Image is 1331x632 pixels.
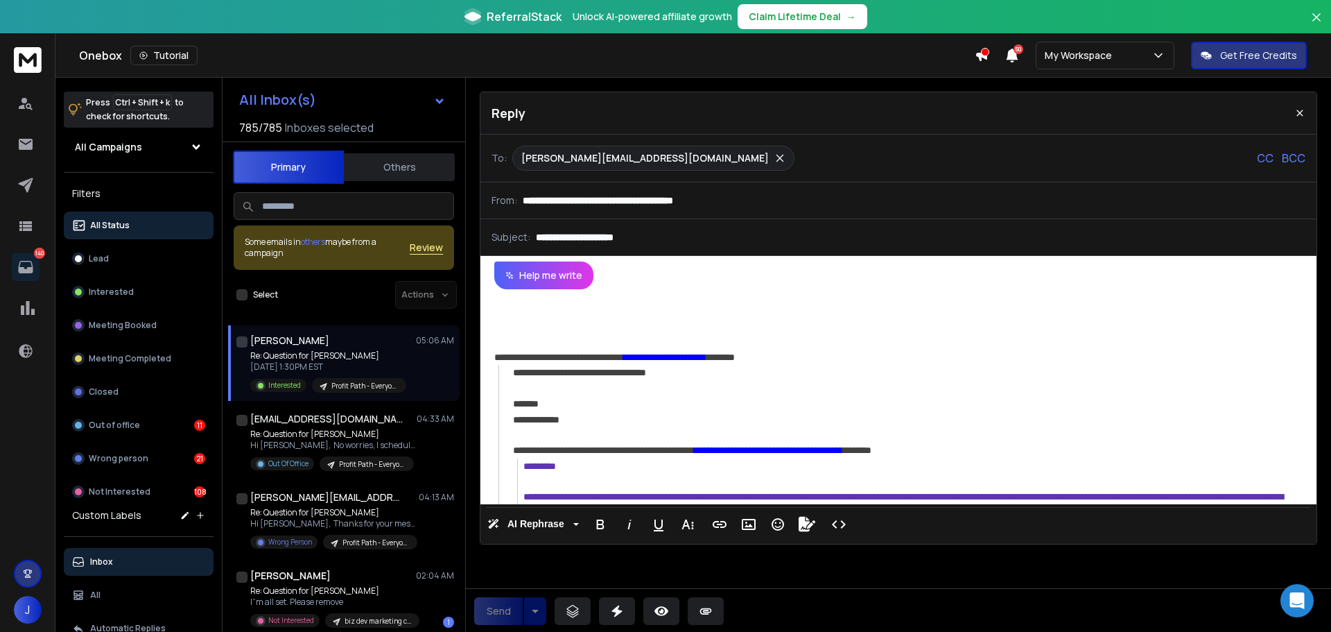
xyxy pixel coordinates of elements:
[34,248,45,259] p: 140
[250,569,331,583] h1: [PERSON_NAME]
[89,453,148,464] p: Wrong person
[1280,584,1314,617] div: Open Intercom Messenger
[494,262,593,289] button: Help me write
[1191,42,1307,69] button: Get Free Credits
[89,287,134,298] p: Interested
[345,616,411,626] p: biz dev marketing cro cco head of sales ceo 11-10k emp | Profit Path - Everyone - ICP Campaign
[268,537,312,547] p: Wrong Person
[14,596,42,624] button: J
[846,10,856,24] span: →
[239,93,316,107] h1: All Inbox(s)
[491,194,517,207] p: From:
[64,478,214,506] button: Not Interested108
[301,236,325,248] span: others
[89,386,119,398] p: Closed
[64,345,214,373] button: Meeting Completed
[64,411,214,439] button: Out of office11
[491,103,525,123] p: Reply
[736,511,762,538] button: Insert Image (Ctrl+P)
[75,140,142,154] h1: All Campaigns
[285,119,374,136] h3: Inboxes selected
[1257,150,1273,166] p: CC
[64,548,214,576] button: Inbox
[675,511,701,538] button: More Text
[826,511,852,538] button: Code View
[1045,49,1117,62] p: My Workspace
[86,96,184,123] p: Press to check for shortcuts.
[194,420,205,431] div: 11
[331,381,398,391] p: Profit Path - Everyone - ICP Campaign
[416,335,454,346] p: 05:06 AM
[250,597,417,608] p: I”m all set. Please remove
[342,538,409,548] p: Profit Path - Everyone - ICP Campaign
[64,311,214,339] button: Meeting Booked
[505,518,567,530] span: AI Rephrase
[268,459,308,469] p: Out Of Office
[344,152,455,182] button: Others
[89,320,157,331] p: Meeting Booked
[738,4,867,29] button: Claim Lifetime Deal→
[228,86,457,114] button: All Inbox(s)
[521,151,769,165] p: [PERSON_NAME][EMAIL_ADDRESS][DOMAIN_NAME]
[1307,8,1325,42] button: Close banner
[268,615,314,626] p: Not Interested
[79,46,975,65] div: Onebox
[250,586,417,597] p: Re: Question for [PERSON_NAME]
[245,237,410,259] div: Some emails in maybe from a campaign
[706,511,733,538] button: Insert Link (Ctrl+K)
[645,511,672,538] button: Underline (Ctrl+U)
[89,353,171,364] p: Meeting Completed
[250,507,417,518] p: Re: Question for [PERSON_NAME]
[250,361,406,373] p: [DATE] 1:30PM EST
[616,511,643,538] button: Italic (Ctrl+I)
[72,509,141,522] h3: Custom Labels
[410,241,443,255] button: Review
[130,46,198,65] button: Tutorial
[64,245,214,273] button: Lead
[12,253,40,281] a: 140
[250,412,403,426] h1: [EMAIL_ADDRESS][DOMAIN_NAME]
[64,378,214,406] button: Closed
[491,230,530,244] p: Subject:
[339,459,406,470] p: Profit Path - Everyone - ICP Campaign
[417,413,454,425] p: 04:33 AM
[443,617,454,628] div: 1
[90,590,101,601] p: All
[587,511,614,538] button: Bold (Ctrl+B)
[250,334,329,348] h1: [PERSON_NAME]
[573,10,732,24] p: Unlock AI-powered affiliate growth
[64,212,214,239] button: All Status
[765,511,791,538] button: Emoticons
[250,350,406,361] p: Re: Question for [PERSON_NAME]
[485,511,582,538] button: AI Rephrase
[419,492,454,503] p: 04:13 AM
[194,453,205,464] div: 21
[64,445,214,472] button: Wrong person21
[253,289,278,300] label: Select
[233,151,344,184] button: Primary
[89,486,150,497] p: Not Interested
[64,278,214,306] button: Interested
[1282,150,1305,166] p: BCC
[416,570,454,581] p: 02:04 AM
[250,440,417,451] p: Hi [PERSON_NAME], No worries, I scheduled
[794,511,820,538] button: Signature
[113,94,172,110] span: Ctrl + Shift + k
[250,429,417,440] p: Re: Question for [PERSON_NAME]
[64,581,214,609] button: All
[491,151,507,165] p: To:
[268,380,301,391] p: Interested
[64,133,214,161] button: All Campaigns
[90,556,113,567] p: Inbox
[487,8,562,25] span: ReferralStack
[250,490,403,504] h1: [PERSON_NAME][EMAIL_ADDRESS][DOMAIN_NAME]
[194,486,205,497] div: 108
[64,184,214,203] h3: Filters
[250,518,417,529] p: Hi [PERSON_NAME], Thanks for your message!
[89,420,140,431] p: Out of office
[89,253,109,264] p: Lead
[90,220,130,231] p: All Status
